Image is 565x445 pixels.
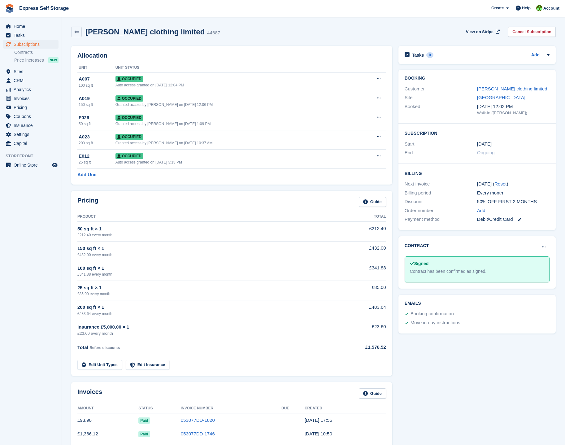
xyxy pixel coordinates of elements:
div: 150 sq ft × 1 [77,245,329,252]
h2: Billing [405,170,550,176]
h2: Invoices [77,388,102,399]
h2: Booking [405,76,550,81]
time: 2024-06-26 23:00:00 UTC [477,141,492,148]
div: £341.88 every month [77,272,329,277]
th: Invoice Number [181,404,281,413]
div: 100 sq ft × 1 [77,265,329,272]
a: Contracts [14,50,59,55]
h2: Pricing [77,197,98,207]
a: Express Self Storage [17,3,71,13]
div: £432.00 every month [77,252,329,258]
div: 25 sq ft [79,159,115,165]
span: Ongoing [477,150,495,155]
span: Subscriptions [14,40,51,49]
span: Home [14,22,51,31]
a: Add [531,52,540,59]
img: Sonia Shah [536,5,542,11]
div: Granted access by [PERSON_NAME] on [DATE] 1:09 PM [115,121,354,127]
span: View on Stripe [466,29,493,35]
div: Customer [405,85,477,93]
span: Account [543,5,559,11]
div: 50% OFF FIRST 2 MONTHS [477,198,550,205]
img: stora-icon-8386f47178a22dfd0bd8f6a31ec36ba5ce8667c1dd55bd0f319d3a0aa187defe.svg [5,4,14,13]
div: Insurance £5,000.00 × 1 [77,324,329,331]
div: Booking confirmation [411,310,454,318]
span: Occupied [115,115,143,121]
a: menu [3,112,59,121]
span: Analytics [14,85,51,94]
a: menu [3,85,59,94]
span: Occupied [115,134,143,140]
div: Every month [477,190,550,197]
span: Storefront [6,153,62,159]
div: E012 [79,153,115,160]
td: £1,366.12 [77,427,138,441]
div: A023 [79,133,115,141]
a: menu [3,67,59,76]
div: £212.40 every month [77,232,329,238]
a: Edit Unit Types [77,360,122,370]
h2: Subscription [405,130,550,136]
div: [DATE] ( ) [477,181,550,188]
h2: Tasks [412,52,424,58]
div: End [405,149,477,156]
a: menu [3,31,59,40]
span: Help [522,5,531,11]
div: Granted access by [PERSON_NAME] on [DATE] 12:06 PM [115,102,354,107]
a: 053077DD-1746 [181,431,215,436]
span: Pricing [14,103,51,112]
div: 50 sq ft × 1 [77,225,329,233]
a: menu [3,103,59,112]
a: 053077DD-1820 [181,417,215,423]
div: A019 [79,95,115,102]
a: Edit Insurance [126,360,170,370]
div: Site [405,94,477,101]
span: Tasks [14,31,51,40]
div: 0 [426,52,433,58]
div: £1,578.52 [329,344,386,351]
a: View on Stripe [463,27,501,37]
td: £212.40 [329,222,386,241]
a: Preview store [51,161,59,169]
th: Unit [77,63,115,73]
a: [PERSON_NAME] clothing limited [477,86,547,91]
div: Signed [410,260,544,267]
th: Product [77,212,329,222]
div: Contract has been confirmed as signed. [410,268,544,275]
div: 200 sq ft [79,140,115,146]
th: Amount [77,404,138,413]
a: Guide [359,388,386,399]
div: NEW [48,57,59,63]
span: Settings [14,130,51,139]
span: Sites [14,67,51,76]
div: Move in day instructions [411,319,460,327]
span: Paid [138,417,150,424]
span: CRM [14,76,51,85]
span: Before discounts [89,346,120,350]
a: menu [3,161,59,169]
div: 100 sq ft [79,83,115,88]
div: Booked [405,103,477,116]
div: A007 [79,76,115,83]
td: £341.88 [329,261,386,281]
span: Price increases [14,57,44,63]
div: Billing period [405,190,477,197]
div: Debit/Credit Card [477,216,550,223]
a: menu [3,130,59,139]
a: Guide [359,197,386,207]
h2: Emails [405,301,550,306]
div: 200 sq ft × 1 [77,304,329,311]
a: Cancel Subscription [508,27,556,37]
span: Paid [138,431,150,437]
a: menu [3,76,59,85]
a: menu [3,121,59,130]
td: £432.00 [329,241,386,261]
h2: [PERSON_NAME] clothing limited [85,28,205,36]
td: £93.90 [77,413,138,427]
div: £85.00 every month [77,291,329,297]
div: Next invoice [405,181,477,188]
span: Total [77,345,88,350]
span: Occupied [115,95,143,102]
td: £85.00 [329,281,386,300]
div: 44687 [207,29,220,37]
